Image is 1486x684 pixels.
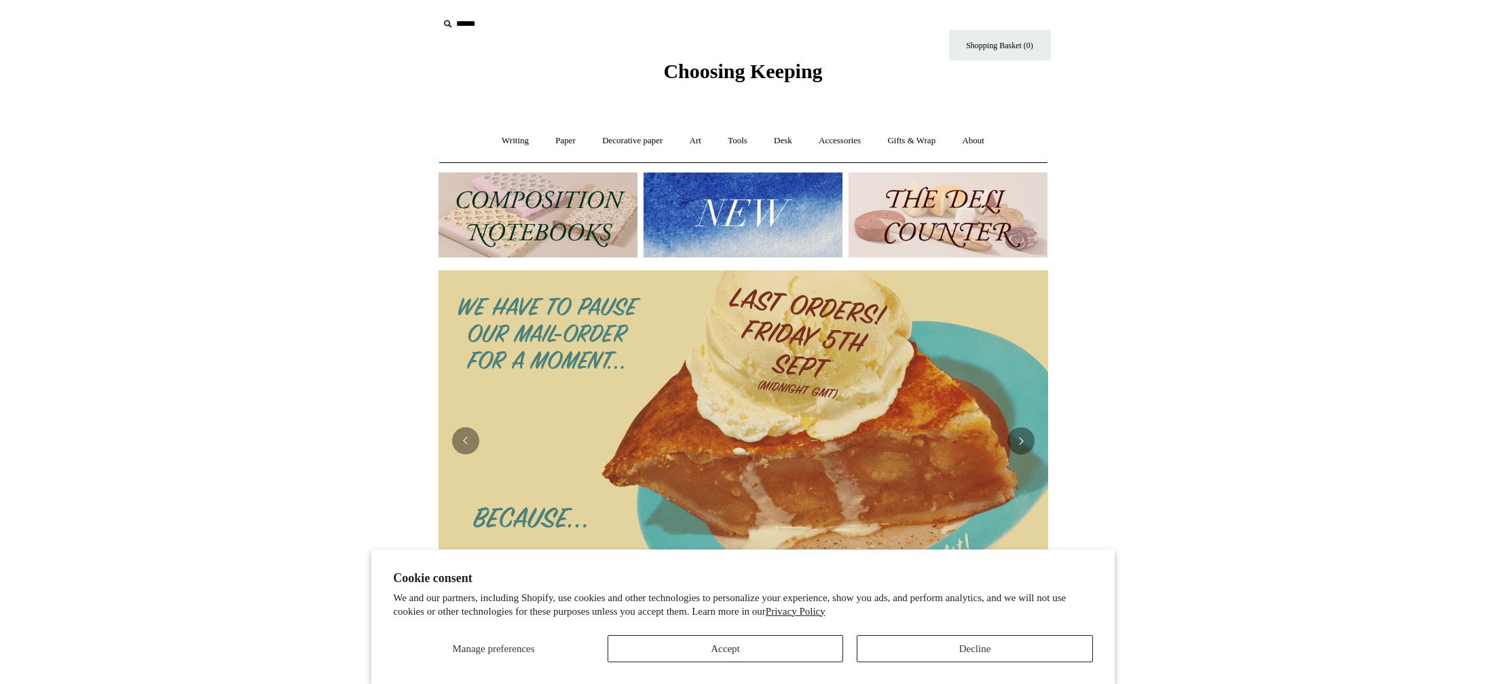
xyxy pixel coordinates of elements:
[949,30,1051,60] a: Shopping Basket (0)
[590,123,675,159] a: Decorative paper
[543,123,588,159] a: Paper
[762,123,804,159] a: Desk
[806,123,873,159] a: Accessories
[608,635,844,662] button: Accept
[663,71,822,80] a: Choosing Keeping
[766,606,825,617] a: Privacy Policy
[393,592,1093,618] p: We and our partners, including Shopify, use cookies and other technologies to personalize your ex...
[677,123,713,159] a: Art
[1007,427,1035,454] button: Next
[439,270,1048,610] img: 2025 New Website coming soon.png__PID:95e867f5-3b87-426e-97a5-a534fe0a3431
[439,173,637,257] img: 202302 Composition ledgers.jpg__PID:69722ee6-fa44-49dd-a067-31375e5d54ec
[393,571,1093,586] h2: Cookie consent
[849,173,1047,257] img: The Deli Counter
[393,635,594,662] button: Manage preferences
[716,123,760,159] a: Tools
[644,173,842,257] img: New.jpg__PID:f73bdf93-380a-4a35-bcfe-7823039498e1
[950,123,997,159] a: About
[452,643,534,654] span: Manage preferences
[663,60,822,82] span: Choosing Keeping
[489,123,541,159] a: Writing
[452,427,479,454] button: Previous
[875,123,948,159] a: Gifts & Wrap
[857,635,1093,662] button: Decline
